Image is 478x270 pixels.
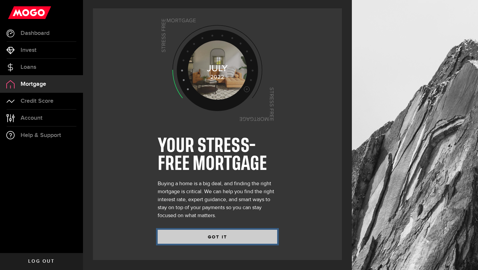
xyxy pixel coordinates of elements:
button: GOT IT [158,230,277,244]
span: Mortgage [21,81,46,87]
span: Dashboard [21,30,49,36]
span: Credit Score [21,98,53,104]
div: Buying a home is a big deal, and finding the right mortgage is critical. We can help you find the... [158,180,277,220]
span: Help & Support [21,132,61,138]
span: Log out [28,259,54,264]
button: Open LiveChat chat widget [5,3,25,23]
span: Account [21,115,42,121]
span: Invest [21,47,37,53]
h1: YOUR STRESS-FREE MORTGAGE [158,137,277,173]
span: Loans [21,64,36,70]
